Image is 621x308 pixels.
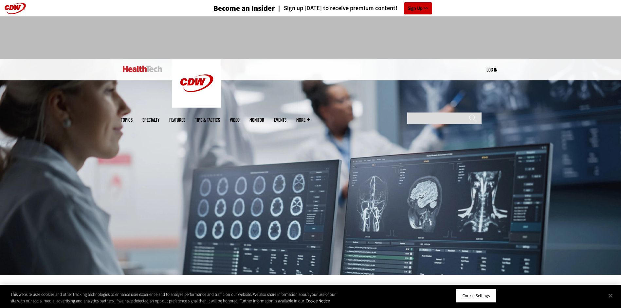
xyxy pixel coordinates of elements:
a: More information about your privacy [306,298,330,304]
a: CDW [172,102,221,109]
img: Home [172,59,221,108]
span: Topics [121,117,133,122]
a: MonITor [249,117,264,122]
iframe: advertisement [192,23,430,52]
div: This website uses cookies and other tracking technologies to enhance user experience and to analy... [10,291,341,304]
span: Specialty [142,117,159,122]
a: Features [169,117,185,122]
a: Events [274,117,286,122]
h3: Become an Insider [213,5,275,12]
button: Cookie Settings [456,289,497,303]
button: Close [603,288,618,303]
div: User menu [486,66,497,73]
a: Tips & Tactics [195,117,220,122]
a: Become an Insider [189,5,275,12]
span: More [296,117,310,122]
a: Log in [486,67,497,72]
img: Home [123,66,162,72]
a: Sign up [DATE] to receive premium content! [275,5,397,11]
a: Sign Up [404,2,432,14]
a: Video [230,117,240,122]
